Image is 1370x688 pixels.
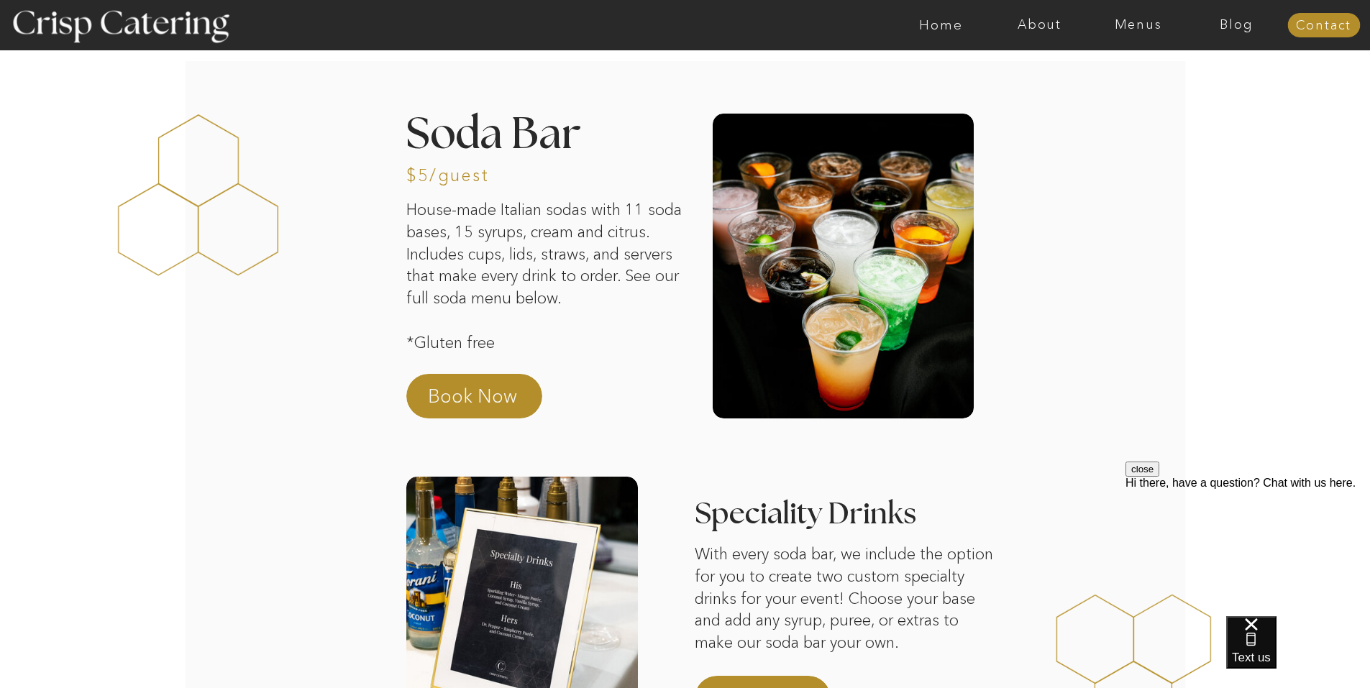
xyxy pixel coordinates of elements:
p: House-made Italian sodas with 11 soda bases, 15 syrups, cream and citrus. Includes cups, lids, st... [406,199,682,352]
a: Contact [1287,19,1360,33]
a: Blog [1187,18,1286,32]
a: Home [892,18,990,32]
a: Book Now [428,383,554,418]
a: Menus [1089,18,1187,32]
h2: Soda Bar [406,114,682,152]
iframe: podium webchat widget prompt [1125,462,1370,634]
h3: Speciality Drinks [695,500,1154,513]
a: About [990,18,1089,32]
p: With every soda bar, we include the option for you to create two custom specialty drinks for your... [695,543,993,663]
h3: $5/guest [406,167,488,180]
iframe: podium webchat widget bubble [1226,616,1370,688]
